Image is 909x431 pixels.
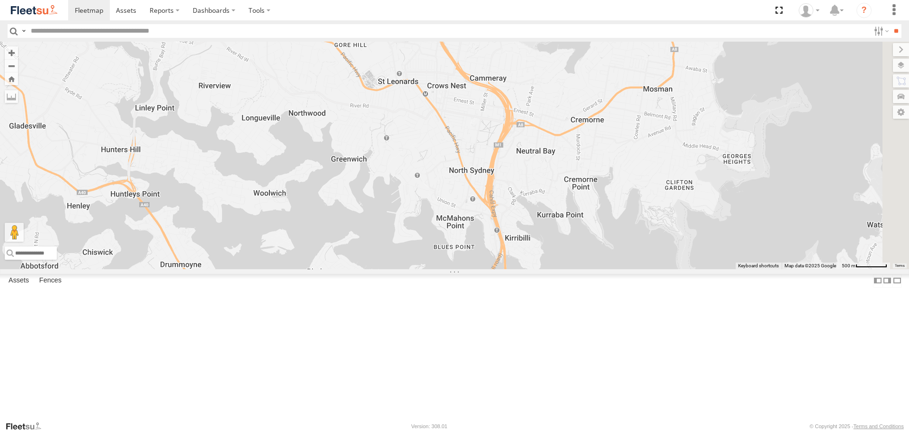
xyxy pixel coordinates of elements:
button: Zoom Home [5,72,18,85]
label: Search Filter Options [870,24,891,38]
div: © Copyright 2025 - [810,423,904,429]
a: Visit our Website [5,422,49,431]
label: Map Settings [893,106,909,119]
a: Terms (opens in new tab) [895,264,905,267]
button: Zoom in [5,46,18,59]
span: 500 m [842,263,856,268]
label: Measure [5,90,18,103]
a: Terms and Conditions [854,423,904,429]
img: fleetsu-logo-horizontal.svg [9,4,59,17]
label: Dock Summary Table to the Left [873,274,882,288]
button: Keyboard shortcuts [738,263,779,269]
div: Version: 308.01 [411,423,447,429]
label: Hide Summary Table [892,274,902,288]
div: Matt Mayall [795,3,823,18]
span: Map data ©2025 Google [784,263,836,268]
label: Search Query [20,24,27,38]
label: Dock Summary Table to the Right [882,274,892,288]
button: Drag Pegman onto the map to open Street View [5,223,24,242]
label: Assets [4,274,34,288]
i: ? [856,3,872,18]
label: Fences [35,274,66,288]
button: Map scale: 500 m per 63 pixels [839,263,890,269]
button: Zoom out [5,59,18,72]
